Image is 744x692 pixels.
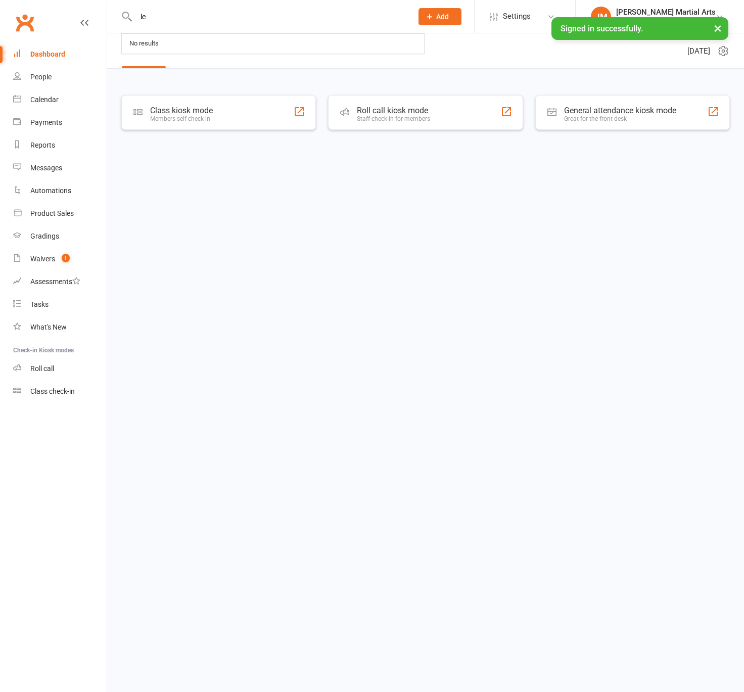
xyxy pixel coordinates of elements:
[133,10,405,24] input: Search...
[709,17,727,39] button: ×
[30,300,49,308] div: Tasks
[30,141,55,149] div: Reports
[13,225,107,248] a: Gradings
[564,115,676,122] div: Great for the front desk
[561,24,643,33] span: Signed in successfully.
[13,316,107,339] a: What's New
[13,248,107,270] a: Waivers 1
[30,278,80,286] div: Assessments
[13,66,107,88] a: People
[13,270,107,293] a: Assessments
[591,7,611,27] div: JM
[13,111,107,134] a: Payments
[357,115,430,122] div: Staff check-in for members
[616,17,716,26] div: [PERSON_NAME] Martial Arts
[30,255,55,263] div: Waivers
[13,134,107,157] a: Reports
[30,387,75,395] div: Class check-in
[30,50,65,58] div: Dashboard
[30,209,74,217] div: Product Sales
[687,45,710,57] span: [DATE]
[357,106,430,115] div: Roll call kiosk mode
[150,106,213,115] div: Class kiosk mode
[12,10,37,35] a: Clubworx
[13,293,107,316] a: Tasks
[13,43,107,66] a: Dashboard
[30,118,62,126] div: Payments
[616,8,716,17] div: [PERSON_NAME] Martial Arts
[436,13,449,21] span: Add
[30,364,54,373] div: Roll call
[30,96,59,104] div: Calendar
[13,202,107,225] a: Product Sales
[13,357,107,380] a: Roll call
[13,179,107,202] a: Automations
[503,5,531,28] span: Settings
[418,8,461,25] button: Add
[62,254,70,262] span: 1
[30,73,52,81] div: People
[150,115,213,122] div: Members self check-in
[30,164,62,172] div: Messages
[564,106,676,115] div: General attendance kiosk mode
[30,187,71,195] div: Automations
[126,36,162,51] div: No results
[30,323,67,331] div: What's New
[13,380,107,403] a: Class kiosk mode
[30,232,59,240] div: Gradings
[13,157,107,179] a: Messages
[13,88,107,111] a: Calendar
